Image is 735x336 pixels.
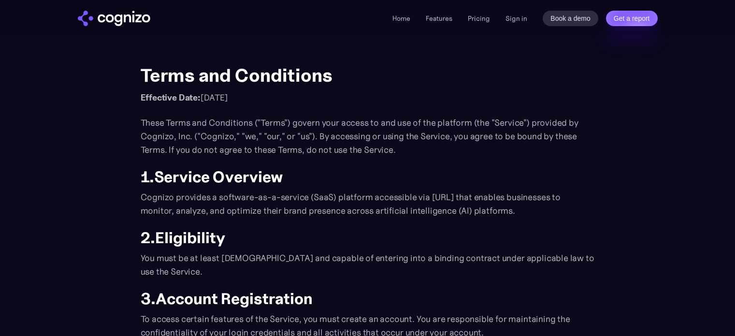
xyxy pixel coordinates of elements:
a: home [78,11,150,26]
strong: Service Overview [154,167,283,187]
p: [DATE] [141,91,595,104]
a: Sign in [505,13,527,24]
p: These Terms and Conditions ("Terms") govern your access to and use of the platform (the "Service"... [141,116,595,157]
a: Home [392,14,410,23]
p: You must be at least [DEMOGRAPHIC_DATA] and capable of entering into a binding contract under app... [141,251,595,278]
a: Get a report [606,11,658,26]
h1: Terms and Conditions [141,65,595,86]
h2: 3. [141,290,595,307]
h2: 1. [141,168,595,186]
strong: Effective Date: [141,92,201,103]
a: Book a demo [543,11,598,26]
strong: Account Registration [156,289,313,308]
h2: 2. [141,229,595,247]
p: Cognizo provides a software-as-a-service (SaaS) platform accessible via [URL] that enables busine... [141,190,595,218]
img: cognizo logo [78,11,150,26]
a: Pricing [468,14,490,23]
a: Features [426,14,452,23]
strong: Eligibility [155,228,225,248]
